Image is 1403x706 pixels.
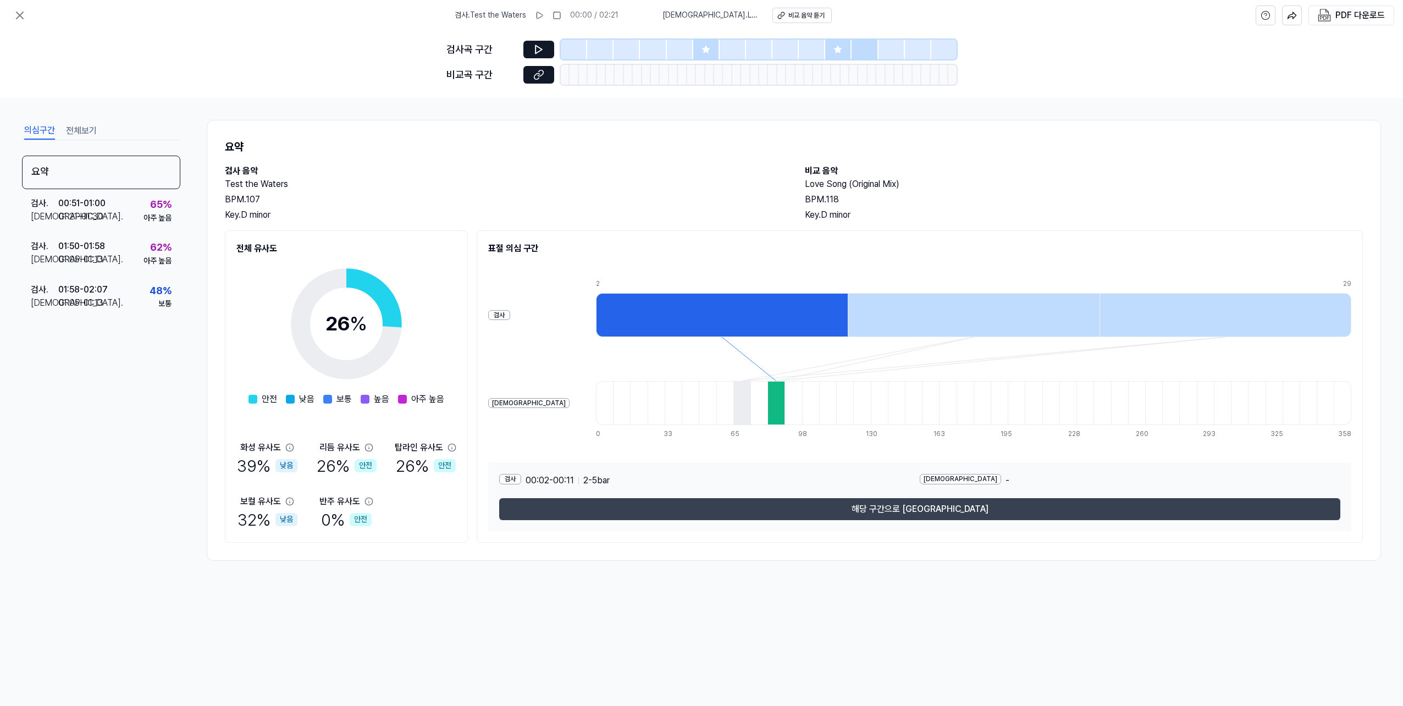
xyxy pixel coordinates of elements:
[526,474,574,487] span: 00:02 - 00:11
[1068,429,1085,439] div: 228
[350,312,367,335] span: %
[31,197,58,210] div: 검사 .
[31,253,58,266] div: [DEMOGRAPHIC_DATA] .
[920,474,1340,487] div: -
[237,508,297,531] div: 32 %
[22,156,180,189] div: 요약
[805,178,1363,191] h2: Love Song (Original Mix)
[143,213,172,224] div: 아주 높음
[240,441,281,454] div: 화성 유사도
[446,67,517,83] div: 비교곡 구간
[499,498,1340,520] button: 해당 구간으로 [GEOGRAPHIC_DATA]
[317,454,377,477] div: 26 %
[158,299,172,310] div: 보통
[1338,429,1351,439] div: 358
[798,429,815,439] div: 98
[499,474,521,484] div: 검사
[772,8,832,23] button: 비교 음악 듣기
[150,197,172,213] div: 65 %
[225,138,1363,156] h1: 요약
[31,296,58,310] div: [DEMOGRAPHIC_DATA] .
[143,256,172,267] div: 아주 높음
[350,513,372,526] div: 안전
[240,495,281,508] div: 보컬 유사도
[319,441,360,454] div: 리듬 유사도
[1335,8,1385,23] div: PDF 다운로드
[731,429,748,439] div: 65
[805,208,1363,222] div: Key. D minor
[1001,429,1018,439] div: 195
[275,513,297,526] div: 낮음
[583,474,610,487] span: 2 - 5 bar
[596,279,848,289] div: 2
[411,393,444,406] span: 아주 높음
[488,398,570,409] div: [DEMOGRAPHIC_DATA]
[275,459,297,472] div: 낮음
[225,178,783,191] h2: Test the Waters
[1343,279,1351,289] div: 29
[1318,9,1331,22] img: PDF Download
[225,164,783,178] h2: 검사 음악
[150,283,172,299] div: 48 %
[66,122,97,140] button: 전체보기
[1261,10,1271,21] svg: help
[1316,6,1387,25] button: PDF 다운로드
[31,240,58,253] div: 검사 .
[58,210,103,223] div: 01:21 - 01:30
[58,240,105,253] div: 01:50 - 01:58
[920,474,1001,484] div: [DEMOGRAPHIC_DATA]
[662,10,759,21] span: [DEMOGRAPHIC_DATA] . Love Song (Original Mix)
[805,164,1363,178] h2: 비교 음악
[319,495,360,508] div: 반주 유사도
[866,429,883,439] div: 130
[58,283,108,296] div: 01:58 - 02:07
[788,11,825,20] div: 비교 음악 듣기
[434,459,456,472] div: 안전
[1287,10,1297,20] img: share
[596,429,613,439] div: 0
[336,393,352,406] span: 보통
[237,454,297,477] div: 39 %
[570,10,618,21] div: 00:00 / 02:21
[1203,429,1220,439] div: 293
[58,253,103,266] div: 01:05 - 01:13
[225,193,783,206] div: BPM. 107
[396,454,456,477] div: 26 %
[58,296,103,310] div: 01:05 - 01:13
[24,122,55,140] button: 의심구간
[355,459,377,472] div: 안전
[236,242,456,255] h2: 전체 유사도
[150,240,172,256] div: 62 %
[664,429,681,439] div: 33
[805,193,1363,206] div: BPM. 118
[262,393,277,406] span: 안전
[488,242,1351,255] h2: 표절 의심 구간
[325,309,367,339] div: 26
[934,429,951,439] div: 163
[374,393,389,406] span: 높음
[446,42,517,58] div: 검사곡 구간
[225,208,783,222] div: Key. D minor
[31,210,58,223] div: [DEMOGRAPHIC_DATA] .
[299,393,314,406] span: 낮음
[395,441,443,454] div: 탑라인 유사도
[321,508,372,531] div: 0 %
[1271,429,1288,439] div: 325
[488,310,510,321] div: 검사
[1256,5,1275,25] button: help
[455,10,526,21] span: 검사 . Test the Waters
[1136,429,1153,439] div: 260
[58,197,106,210] div: 00:51 - 01:00
[31,283,58,296] div: 검사 .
